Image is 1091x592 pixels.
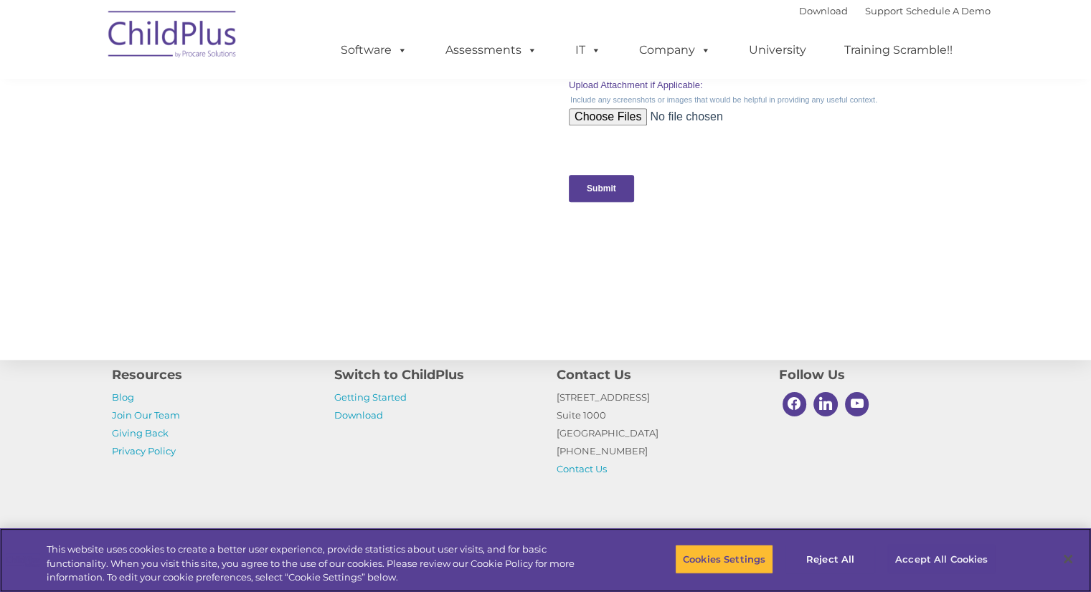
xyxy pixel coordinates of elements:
a: Software [326,36,422,65]
a: Join Our Team [112,409,180,421]
h4: Resources [112,365,313,385]
a: Blog [112,391,134,403]
a: Facebook [779,388,811,420]
button: Accept All Cookies [887,544,996,574]
button: Close [1052,543,1084,575]
a: Download [799,5,848,16]
a: Company [625,36,725,65]
h4: Contact Us [557,365,757,385]
a: University [735,36,821,65]
a: IT [561,36,615,65]
a: Assessments [431,36,552,65]
a: Training Scramble!! [830,36,967,65]
p: [STREET_ADDRESS] Suite 1000 [GEOGRAPHIC_DATA] [PHONE_NUMBER] [557,388,757,478]
h4: Follow Us [779,365,980,385]
img: ChildPlus by Procare Solutions [101,1,245,72]
button: Cookies Settings [675,544,773,574]
a: Download [334,409,383,421]
a: Getting Started [334,391,407,403]
span: Phone number [199,153,260,164]
span: Last name [199,95,243,105]
div: This website uses cookies to create a better user experience, provide statistics about user visit... [47,543,600,585]
button: Reject All [785,544,875,574]
a: Giving Back [112,427,169,439]
a: Schedule A Demo [906,5,991,16]
a: Youtube [841,388,873,420]
a: Privacy Policy [112,445,176,457]
a: Linkedin [810,388,841,420]
a: Support [865,5,903,16]
a: Contact Us [557,463,607,474]
h4: Switch to ChildPlus [334,365,535,385]
font: | [799,5,991,16]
